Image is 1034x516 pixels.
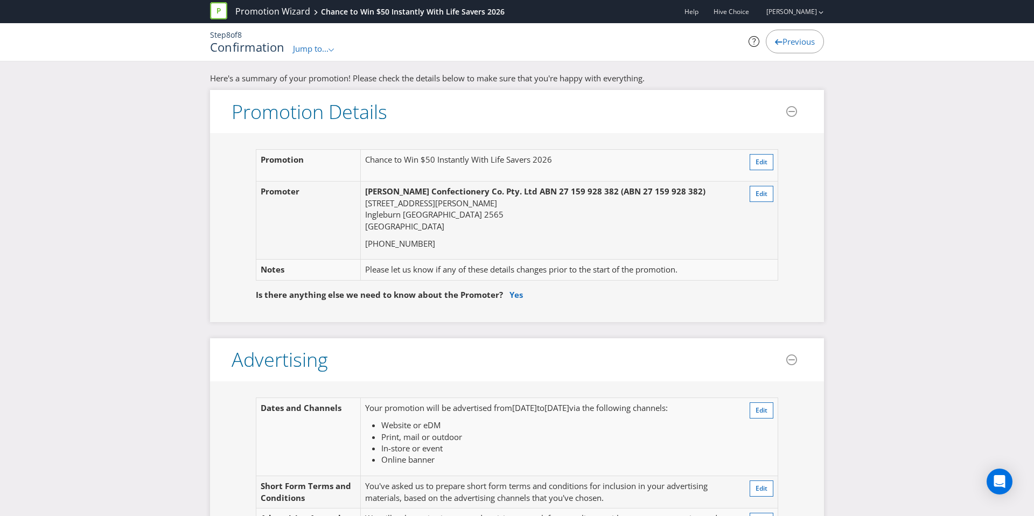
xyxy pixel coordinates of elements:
[360,260,736,280] td: Please let us know if any of these details changes prior to the start of the promotion.
[256,260,361,280] td: Notes
[232,101,387,123] h3: Promotion Details
[365,209,401,220] span: Ingleburn
[321,6,505,17] div: Chance to Win $50 Instantly With Life Savers 2026
[756,189,767,198] span: Edit
[365,238,732,249] p: [PHONE_NUMBER]
[232,349,328,371] h3: Advertising
[381,420,441,430] span: Website or eDM
[750,186,773,202] button: Edit
[256,289,503,300] span: Is there anything else we need to know about the Promoter?
[237,30,242,40] span: 8
[403,209,482,220] span: [GEOGRAPHIC_DATA]
[750,154,773,170] button: Edit
[509,289,523,300] a: Yes
[235,5,310,18] a: Promotion Wizard
[756,157,767,166] span: Edit
[714,7,749,16] span: Hive Choice
[783,36,815,47] span: Previous
[544,402,569,413] span: [DATE]
[256,398,361,476] td: Dates and Channels
[750,480,773,497] button: Edit
[226,30,230,40] span: 8
[621,186,705,197] span: (ABN 27 159 928 382)
[230,30,237,40] span: of
[756,7,817,16] a: [PERSON_NAME]
[537,402,544,413] span: to
[256,476,361,508] td: Short Form Terms and Conditions
[293,43,329,54] span: Jump to...
[569,402,668,413] span: via the following channels:
[381,443,443,454] span: In-store or event
[210,30,226,40] span: Step
[987,469,1012,494] div: Open Intercom Messenger
[381,454,435,465] span: Online banner
[365,186,619,197] span: [PERSON_NAME] Confectionery Co. Pty. Ltd ABN 27 159 928 382
[365,221,444,232] span: [GEOGRAPHIC_DATA]
[684,7,698,16] a: Help
[365,198,497,208] span: [STREET_ADDRESS][PERSON_NAME]
[756,406,767,415] span: Edit
[381,431,462,442] span: Print, mail or outdoor
[484,209,504,220] span: 2565
[210,73,824,84] p: Here's a summary of your promotion! Please check the details below to make sure that you're happy...
[365,480,708,503] span: You've asked us to prepare short form terms and conditions for inclusion in your advertising mate...
[512,402,537,413] span: [DATE]
[256,150,361,182] td: Promotion
[750,402,773,419] button: Edit
[360,150,736,182] td: Chance to Win $50 Instantly With Life Savers 2026
[756,484,767,493] span: Edit
[261,186,299,197] span: Promoter
[365,402,512,413] span: Your promotion will be advertised from
[210,40,285,53] h1: Confirmation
